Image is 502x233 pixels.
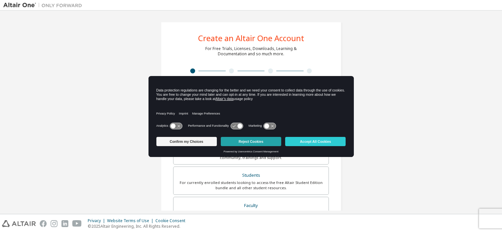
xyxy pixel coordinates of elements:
[40,220,47,227] img: facebook.svg
[88,218,107,223] div: Privacy
[251,75,290,80] div: Account Info
[88,223,189,229] p: © 2025 Altair Engineering, Inc. All Rights Reserved.
[51,220,57,227] img: instagram.svg
[177,171,325,180] div: Students
[290,75,329,80] div: Security Setup
[212,75,251,80] div: Verify Email
[173,75,212,80] div: Personal Info
[72,220,82,227] img: youtube.svg
[198,34,304,42] div: Create an Altair One Account
[3,2,85,9] img: Altair One
[2,220,36,227] img: altair_logo.svg
[155,218,189,223] div: Cookie Consent
[205,46,297,57] div: For Free Trials, Licenses, Downloads, Learning & Documentation and so much more.
[61,220,68,227] img: linkedin.svg
[107,218,155,223] div: Website Terms of Use
[177,180,325,191] div: For currently enrolled students looking to access the free Altair Student Edition bundle and all ...
[177,210,325,220] div: For faculty & administrators of academic institutions administering students and accessing softwa...
[177,201,325,210] div: Faculty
